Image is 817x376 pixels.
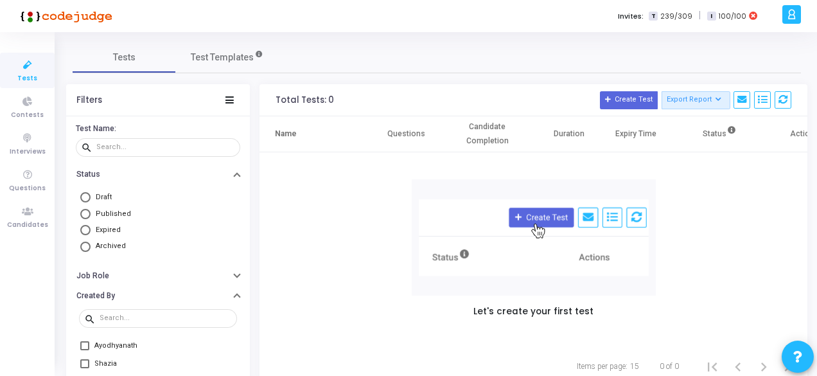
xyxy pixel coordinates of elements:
[10,147,46,157] span: Interviews
[669,116,771,152] th: Status
[373,116,439,152] th: Questions
[707,12,716,21] span: I
[699,9,701,22] span: |
[577,361,628,372] div: Items per page:
[600,91,658,109] button: Create Test
[473,307,593,318] h5: Let's create your first test
[412,179,656,296] img: new test/contest
[96,242,126,250] span: Archived
[76,291,115,301] h6: Created By
[7,220,48,231] span: Candidates
[276,95,334,105] div: Total Tests: 0
[16,3,112,29] img: logo
[113,51,136,64] span: Tests
[66,286,250,306] button: Created By
[96,226,121,234] span: Expired
[96,193,112,201] span: Draft
[76,124,237,134] h6: Test Name:
[94,338,137,354] span: Ayodhyanath
[259,116,373,152] th: Name
[11,110,44,121] span: Contests
[191,51,254,64] span: Test Templates
[94,356,117,372] span: Shazia
[602,116,669,152] th: Expiry Time
[618,11,644,22] label: Invites:
[84,313,100,325] mat-icon: search
[66,266,250,286] button: Job Role
[96,143,235,151] input: Search...
[9,183,46,194] span: Questions
[660,11,692,22] span: 239/309
[719,11,746,22] span: 100/100
[439,116,535,152] th: Candidate Completion
[630,361,639,372] div: 15
[649,12,657,21] span: T
[17,73,37,84] span: Tests
[66,165,250,184] button: Status
[76,271,109,281] h6: Job Role
[662,91,730,109] button: Export Report
[660,361,679,372] div: 0 of 0
[100,314,232,322] input: Search...
[81,141,96,153] mat-icon: search
[536,116,602,152] th: Duration
[76,95,102,105] div: Filters
[76,170,100,179] h6: Status
[96,210,131,218] span: Published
